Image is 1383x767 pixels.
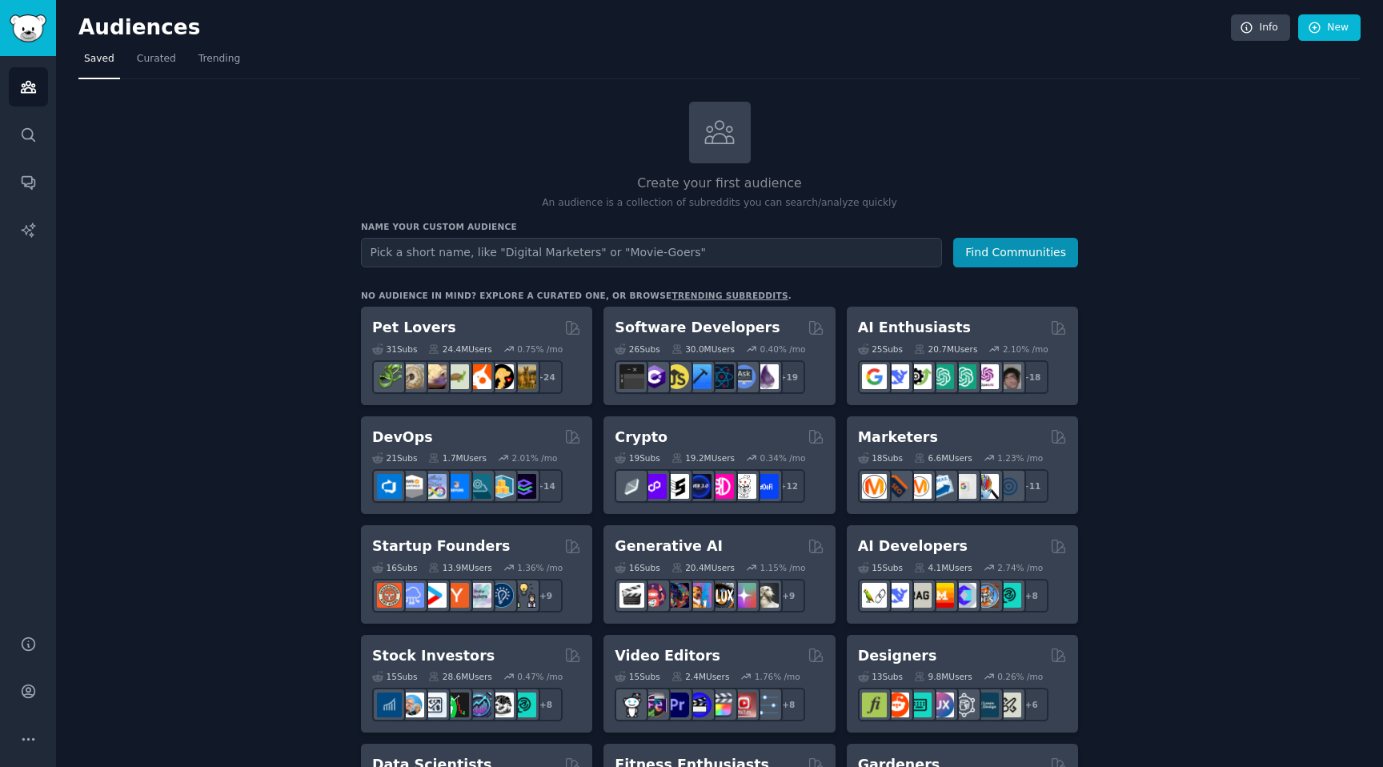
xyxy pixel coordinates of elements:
[709,474,734,499] img: defiblockchain
[664,364,689,389] img: learnjavascript
[529,688,563,721] div: + 8
[858,562,903,573] div: 15 Sub s
[615,452,659,464] div: 19 Sub s
[78,15,1231,41] h2: Audiences
[709,693,734,717] img: finalcutpro
[862,474,887,499] img: content_marketing
[428,562,491,573] div: 13.9M Users
[772,579,805,612] div: + 9
[1015,360,1048,394] div: + 18
[884,364,909,389] img: DeepSeek
[467,583,491,608] img: indiehackers
[489,474,514,499] img: aws_cdk
[687,693,712,717] img: VideoEditors
[372,318,456,338] h2: Pet Lovers
[444,364,469,389] img: turtle
[760,562,806,573] div: 1.15 % /mo
[858,646,937,666] h2: Designers
[422,474,447,499] img: Docker_DevOps
[929,474,954,499] img: Emailmarketing
[642,583,667,608] img: dalle2
[619,474,644,499] img: ethfinance
[84,52,114,66] span: Saved
[732,583,756,608] img: starryai
[512,452,558,464] div: 2.01 % /mo
[422,693,447,717] img: Forex
[1015,688,1048,721] div: + 6
[372,671,417,682] div: 15 Sub s
[952,583,976,608] img: OpenSourceAI
[361,290,792,301] div: No audience in mind? Explore a curated one, or browse .
[372,536,510,556] h2: Startup Founders
[709,364,734,389] img: reactnative
[760,343,806,355] div: 0.40 % /mo
[372,452,417,464] div: 21 Sub s
[907,364,932,389] img: AItoolsCatalog
[377,364,402,389] img: herpetology
[422,583,447,608] img: startup
[444,583,469,608] img: ycombinator
[615,343,659,355] div: 26 Sub s
[996,364,1021,389] img: ArtificalIntelligence
[772,360,805,394] div: + 19
[377,693,402,717] img: dividends
[974,583,999,608] img: llmops
[10,14,46,42] img: GummySearch logo
[671,343,735,355] div: 30.0M Users
[529,360,563,394] div: + 24
[858,343,903,355] div: 25 Sub s
[952,693,976,717] img: userexperience
[687,474,712,499] img: web3
[372,646,495,666] h2: Stock Investors
[615,646,720,666] h2: Video Editors
[615,536,723,556] h2: Generative AI
[754,474,779,499] img: defi_
[664,693,689,717] img: premiere
[884,583,909,608] img: DeepSeek
[1015,469,1048,503] div: + 11
[687,364,712,389] img: iOSProgramming
[996,474,1021,499] img: OnlineMarketing
[517,562,563,573] div: 1.36 % /mo
[399,474,424,499] img: AWS_Certified_Experts
[914,343,977,355] div: 20.7M Users
[489,364,514,389] img: PetAdvice
[732,364,756,389] img: AskComputerScience
[467,693,491,717] img: StocksAndTrading
[642,364,667,389] img: csharp
[361,196,1078,211] p: An audience is a collection of subreddits you can search/analyze quickly
[671,291,788,300] a: trending subreddits
[78,46,120,79] a: Saved
[1015,579,1048,612] div: + 8
[952,474,976,499] img: googleads
[997,671,1043,682] div: 0.26 % /mo
[619,693,644,717] img: gopro
[884,693,909,717] img: logodesign
[377,583,402,608] img: EntrepreneurRideAlong
[615,671,659,682] div: 15 Sub s
[687,583,712,608] img: sdforall
[489,583,514,608] img: Entrepreneurship
[1003,343,1048,355] div: 2.10 % /mo
[517,343,563,355] div: 0.75 % /mo
[372,562,417,573] div: 16 Sub s
[754,364,779,389] img: elixir
[929,364,954,389] img: chatgpt_promptDesign
[361,221,1078,232] h3: Name your custom audience
[615,428,667,448] h2: Crypto
[642,474,667,499] img: 0xPolygon
[907,583,932,608] img: Rag
[754,693,779,717] img: postproduction
[862,693,887,717] img: typography
[529,469,563,503] div: + 14
[467,474,491,499] img: platformengineering
[444,693,469,717] img: Trading
[858,428,938,448] h2: Marketers
[428,452,487,464] div: 1.7M Users
[361,238,942,267] input: Pick a short name, like "Digital Marketers" or "Movie-Goers"
[671,562,735,573] div: 20.4M Users
[858,671,903,682] div: 13 Sub s
[929,583,954,608] img: MistralAI
[929,693,954,717] img: UXDesign
[511,364,536,389] img: dogbreed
